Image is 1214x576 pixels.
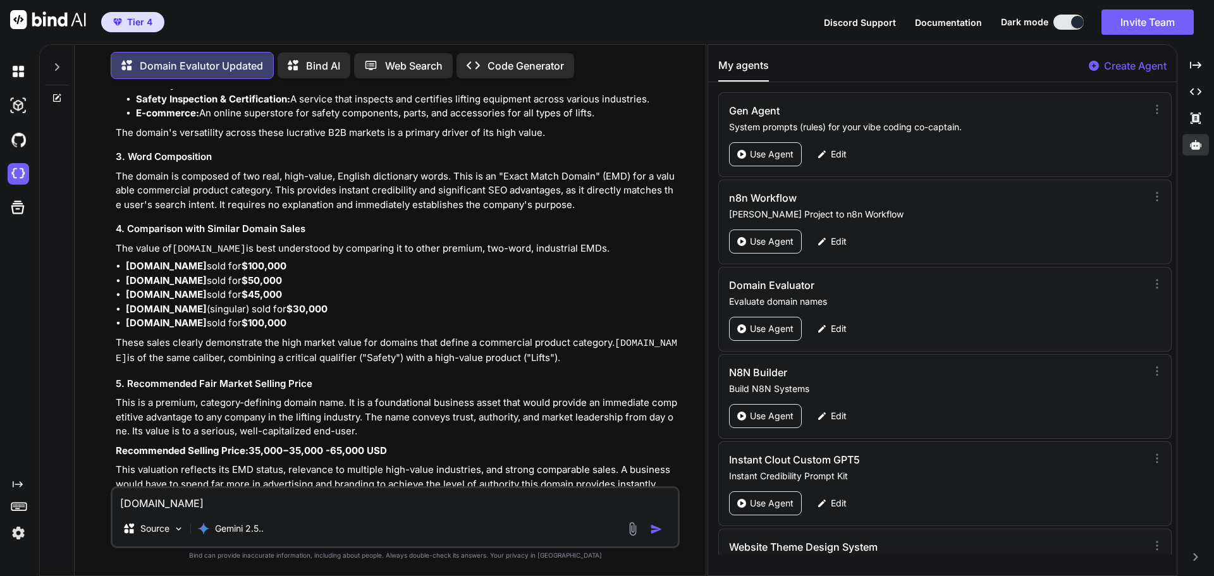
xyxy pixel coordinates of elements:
[8,61,29,82] img: darkChat
[113,18,122,26] img: premium
[915,17,982,28] span: Documentation
[729,295,1142,308] p: Evaluate domain names
[116,150,677,164] h3: 3. Word Composition
[10,10,86,29] img: Bind AI
[172,244,246,255] code: [DOMAIN_NAME]
[136,106,677,121] li: An online superstore for safety components, parts, and accessories for all types of lifts.
[242,274,282,286] strong: $50,000
[750,148,794,161] p: Use Agent
[126,288,207,300] strong: [DOMAIN_NAME]
[487,58,564,73] p: Code Generator
[8,95,29,116] img: darkAi-studio
[136,107,199,119] strong: E-commerce:
[1101,9,1194,35] button: Invite Team
[116,222,677,236] h3: 4. Comparison with Similar Domain Sales
[729,452,1018,467] h3: Instant Clout Custom GPT5
[126,259,677,274] li: sold for
[127,16,152,28] span: Tier 4
[116,169,677,212] p: The domain is composed of two real, high-value, English dictionary words. This is an "Exact Match...
[283,444,289,457] mo: −
[116,336,677,367] p: These sales clearly demonstrate the high market value for domains that define a commercial produc...
[831,410,847,422] p: Edit
[116,242,677,257] p: The value of is best understood by comparing it to other premium, two-word, industrial EMDs.
[101,12,164,32] button: premiumTier 4
[729,383,1142,395] p: Build N8N Systems
[126,317,207,329] strong: [DOMAIN_NAME]
[750,322,794,335] p: Use Agent
[136,93,290,105] strong: Safety Inspection & Certification:
[136,92,677,107] li: A service that inspects and certifies lifting equipment across various industries.
[8,129,29,150] img: githubDark
[1104,58,1167,73] p: Create Agent
[111,551,680,560] p: Bind can provide inaccurate information, including about people. Always double-check its answers....
[718,58,769,82] button: My agents
[729,190,1018,205] h3: n8n Workflow
[8,163,29,185] img: cloudideIcon
[126,274,207,286] strong: [DOMAIN_NAME]
[197,522,210,535] img: Gemini 2.5 Pro
[126,274,677,288] li: sold for
[750,497,794,510] p: Use Agent
[915,16,982,29] button: Documentation
[140,522,169,535] p: Source
[116,444,387,457] strong: Recommended Selling Price: 65,000 USD
[242,260,286,272] strong: $100,000
[750,235,794,248] p: Use Agent
[126,302,677,317] li: (singular) sold for
[831,322,847,335] p: Edit
[215,522,264,535] p: Gemini 2.5..
[306,58,340,73] p: Bind AI
[729,365,1018,380] h3: N8N Builder
[116,396,677,439] p: This is a premium, category-defining domain name. It is a foundational business asset that would ...
[173,524,184,534] img: Pick Models
[126,316,677,331] li: sold for
[831,497,847,510] p: Edit
[824,17,896,28] span: Discord Support
[286,303,328,315] strong: $30,000
[248,444,261,457] mn: 35
[126,260,207,272] strong: [DOMAIN_NAME]
[261,444,264,457] mo: ,
[831,148,847,161] p: Edit
[289,444,330,457] annotation: 35,000 -
[126,288,677,302] li: sold for
[729,470,1142,482] p: Instant Credibility Prompt Kit
[1001,16,1048,28] span: Dark mode
[729,208,1142,221] p: [PERSON_NAME] Project to n8n Workflow
[242,288,282,300] strong: $45,000
[116,463,677,491] p: This valuation reflects its EMD status, relevance to multiple high-value industries, and strong c...
[831,235,847,248] p: Edit
[116,377,677,391] h3: 5. Recommended Fair Market Selling Price
[8,522,29,544] img: settings
[729,278,1018,293] h3: Domain Evaluator
[140,58,263,73] p: Domain Evalutor Updated
[650,523,663,536] img: icon
[824,16,896,29] button: Discord Support
[625,522,640,536] img: attachment
[116,126,677,140] p: The domain's versatility across these lucrative B2B markets is a primary driver of its high value.
[729,539,1018,555] h3: Website Theme Design System
[729,103,1018,118] h3: Gen Agent
[729,121,1142,133] p: System prompts (rules) for your vibe coding co-captain.
[126,303,207,315] strong: [DOMAIN_NAME]
[264,444,283,457] mn: 000
[385,58,443,73] p: Web Search
[242,317,286,329] strong: $100,000
[750,410,794,422] p: Use Agent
